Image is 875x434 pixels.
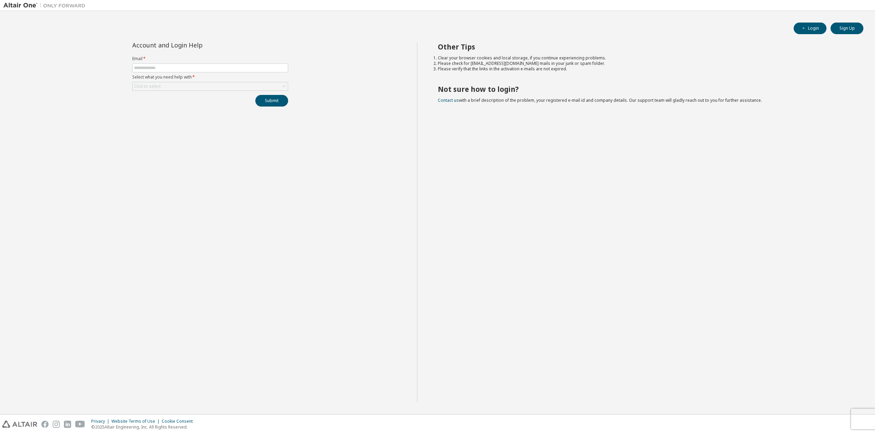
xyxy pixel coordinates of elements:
li: Please verify that the links in the activation e-mails are not expired. [438,66,851,72]
div: Click to select [133,82,288,90]
li: Clear your browser cookies and local storage, if you continue experiencing problems. [438,55,851,61]
span: with a brief description of the problem, your registered e-mail id and company details. Our suppo... [438,97,762,103]
li: Please check for [EMAIL_ADDRESS][DOMAIN_NAME] mails in your junk or spam folder. [438,61,851,66]
label: Select what you need help with [132,74,288,80]
img: facebook.svg [41,421,49,428]
img: altair_logo.svg [2,421,37,428]
p: © 2025 Altair Engineering, Inc. All Rights Reserved. [91,424,197,430]
button: Sign Up [831,23,863,34]
button: Submit [255,95,288,107]
div: Privacy [91,419,111,424]
div: Website Terms of Use [111,419,162,424]
div: Click to select [134,84,161,89]
div: Account and Login Help [132,42,257,48]
img: Altair One [3,2,89,9]
h2: Other Tips [438,42,851,51]
h2: Not sure how to login? [438,85,851,94]
div: Cookie Consent [162,419,197,424]
label: Email [132,56,288,61]
img: instagram.svg [53,421,60,428]
a: Contact us [438,97,459,103]
img: youtube.svg [75,421,85,428]
img: linkedin.svg [64,421,71,428]
button: Login [794,23,826,34]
